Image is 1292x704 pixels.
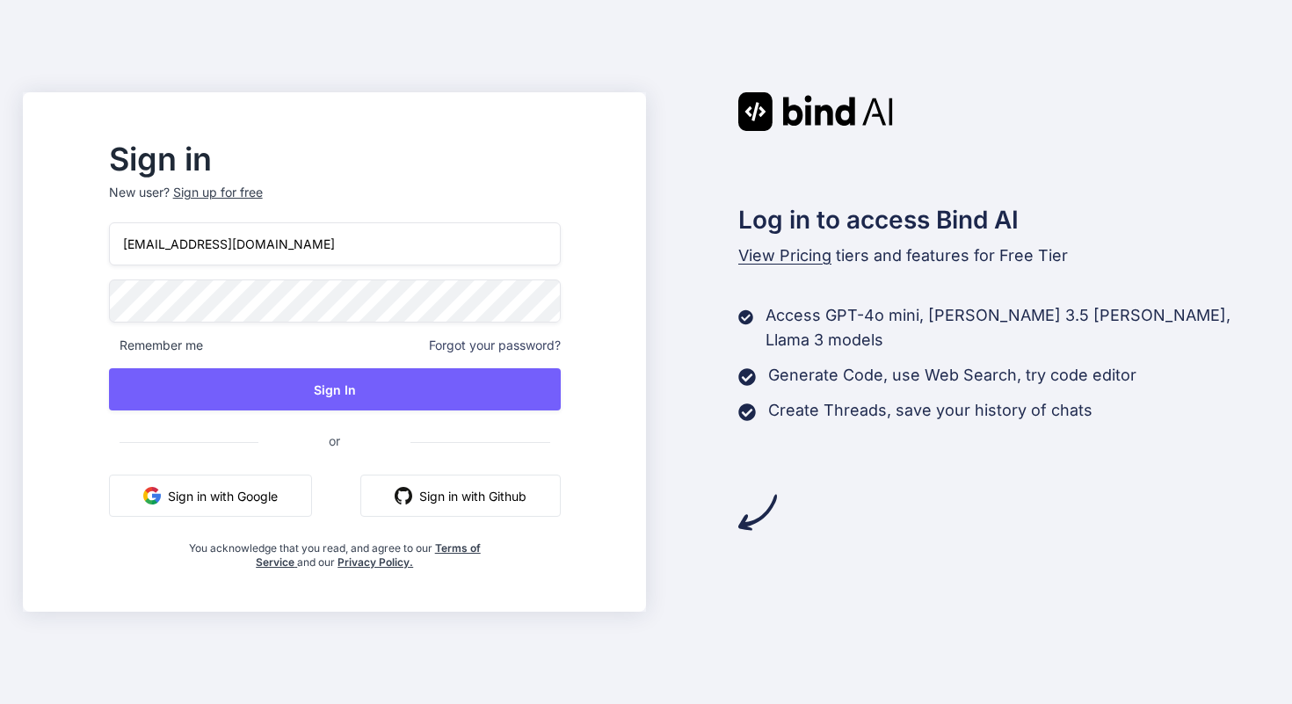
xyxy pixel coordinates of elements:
[173,184,263,201] div: Sign up for free
[256,541,481,569] a: Terms of Service
[258,419,410,462] span: or
[429,337,561,354] span: Forgot your password?
[738,201,1269,238] h2: Log in to access Bind AI
[766,303,1268,352] p: Access GPT-4o mini, [PERSON_NAME] 3.5 [PERSON_NAME], Llama 3 models
[395,487,412,504] img: github
[738,243,1269,268] p: tiers and features for Free Tier
[738,92,893,131] img: Bind AI logo
[109,475,312,517] button: Sign in with Google
[143,487,161,504] img: google
[738,493,777,532] img: arrow
[768,398,1092,423] p: Create Threads, save your history of chats
[338,555,413,569] a: Privacy Policy.
[109,337,203,354] span: Remember me
[360,475,561,517] button: Sign in with Github
[184,531,485,570] div: You acknowledge that you read, and agree to our and our
[738,246,831,265] span: View Pricing
[109,222,561,265] input: Login or Email
[109,368,561,410] button: Sign In
[768,363,1136,388] p: Generate Code, use Web Search, try code editor
[109,145,561,173] h2: Sign in
[109,184,561,222] p: New user?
